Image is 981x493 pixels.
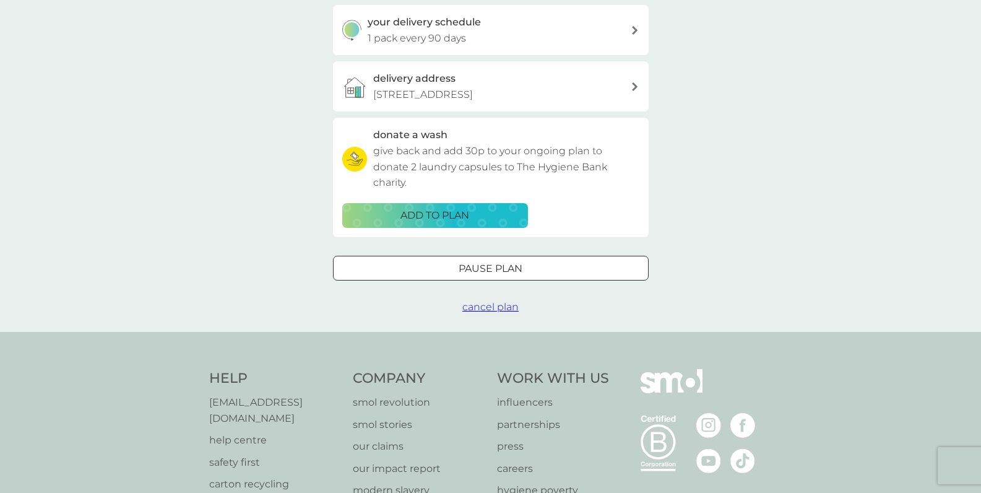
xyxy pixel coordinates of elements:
[209,455,341,471] a: safety first
[497,461,609,477] a: careers
[209,395,341,426] a: [EMAIL_ADDRESS][DOMAIN_NAME]
[209,369,341,388] h4: Help
[462,301,519,313] span: cancel plan
[730,413,755,438] img: visit the smol Facebook page
[353,369,485,388] h4: Company
[368,30,466,46] p: 1 pack every 90 days
[333,256,649,281] button: Pause plan
[353,461,485,477] a: our impact report
[400,207,469,224] p: ADD TO PLAN
[497,395,609,411] a: influencers
[497,369,609,388] h4: Work With Us
[497,417,609,433] a: partnerships
[333,61,649,111] a: delivery address[STREET_ADDRESS]
[353,417,485,433] a: smol stories
[353,438,485,455] a: our claims
[368,14,481,30] h3: your delivery schedule
[696,448,721,473] img: visit the smol Youtube page
[209,476,341,492] a: carton recycling
[333,5,649,55] button: your delivery schedule1 pack every 90 days
[373,87,473,103] p: [STREET_ADDRESS]
[373,127,447,143] h3: donate a wash
[641,369,702,411] img: smol
[497,438,609,455] a: press
[373,71,456,87] h3: delivery address
[730,448,755,473] img: visit the smol Tiktok page
[373,143,639,191] p: give back and add 30p to your ongoing plan to donate 2 laundry capsules to The Hygiene Bank charity.
[459,261,522,277] p: Pause plan
[462,299,519,315] button: cancel plan
[353,395,485,411] a: smol revolution
[696,413,721,438] img: visit the smol Instagram page
[342,203,528,228] button: ADD TO PLAN
[209,432,341,448] a: help centre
